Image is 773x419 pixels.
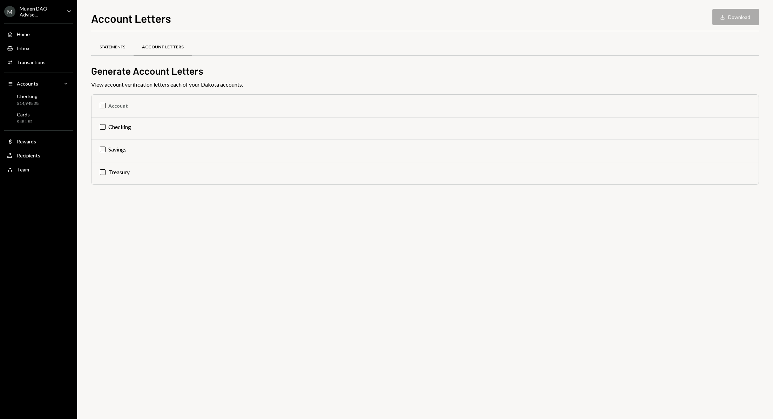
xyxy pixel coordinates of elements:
[4,163,73,176] a: Team
[4,109,73,126] a: Cards$484.85
[4,42,73,54] a: Inbox
[4,6,15,17] div: M
[17,93,39,99] div: Checking
[4,91,73,108] a: Checking$14,948.38
[134,38,192,56] a: Account Letters
[4,149,73,162] a: Recipients
[4,56,73,68] a: Transactions
[142,44,184,50] div: Account Letters
[17,45,29,51] div: Inbox
[17,59,46,65] div: Transactions
[4,77,73,90] a: Accounts
[17,153,40,158] div: Recipients
[4,135,73,148] a: Rewards
[17,81,38,87] div: Accounts
[17,167,29,173] div: Team
[4,28,73,40] a: Home
[20,6,61,18] div: Mugen DAO Adviso...
[17,119,33,125] div: $484.85
[91,64,759,78] h2: Generate Account Letters
[17,101,39,107] div: $14,948.38
[17,31,30,37] div: Home
[91,11,171,25] h1: Account Letters
[17,111,33,117] div: Cards
[100,44,125,50] div: Statements
[91,38,134,56] a: Statements
[17,138,36,144] div: Rewards
[91,80,759,89] div: View account verification letters each of your Dakota accounts.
